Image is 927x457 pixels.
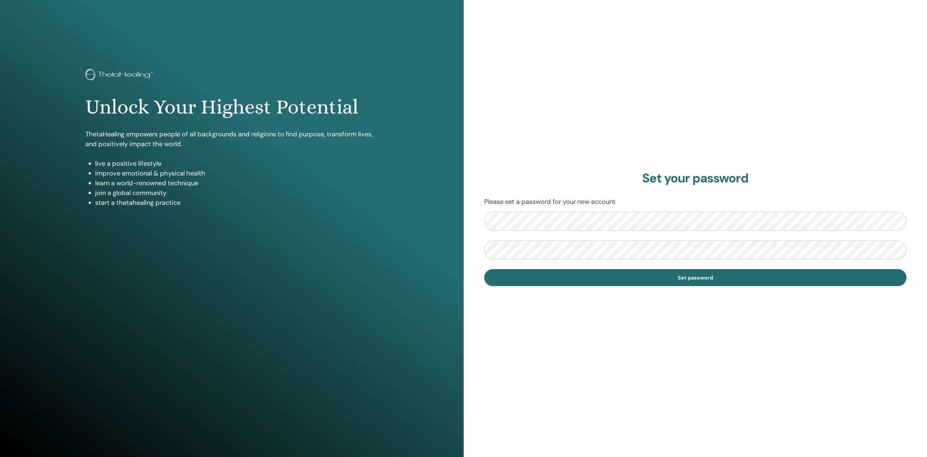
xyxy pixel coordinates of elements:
h1: Unlock Your Highest Potential [85,95,378,119]
li: start a thetahealing practice [95,198,378,207]
button: Set password [484,269,907,286]
p: ThetaHealing empowers people of all backgrounds and religions to find purpose, transform lives, a... [85,129,378,149]
li: join a global community [95,188,378,198]
p: Please set a password for your new account [484,197,907,206]
span: Set password [678,274,713,281]
li: live a positive lifestyle [95,159,378,168]
li: improve emotional & physical health [95,168,378,178]
h2: Set your password [484,171,907,186]
li: learn a world-renowned technique [95,178,378,188]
